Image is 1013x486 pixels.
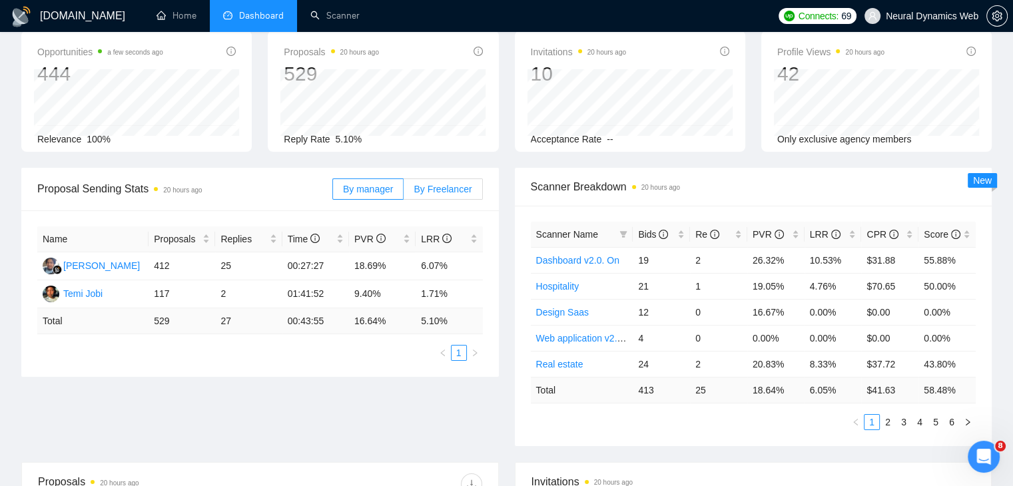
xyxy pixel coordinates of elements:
[866,229,898,240] span: CPR
[11,6,32,27] img: logo
[710,230,719,239] span: info-circle
[282,280,349,308] td: 01:41:52
[852,418,860,426] span: left
[805,325,862,351] td: 0.00%
[810,229,841,240] span: LRR
[912,414,928,430] li: 4
[536,333,640,344] a: Web application v2.0. On
[451,345,467,361] li: 1
[928,415,943,429] a: 5
[536,229,598,240] span: Scanner Name
[435,345,451,361] li: Previous Page
[467,345,483,361] li: Next Page
[607,134,613,144] span: --
[747,247,805,273] td: 26.32%
[775,230,784,239] span: info-circle
[43,286,59,302] img: T
[880,414,896,430] li: 2
[747,351,805,377] td: 20.83%
[861,247,918,273] td: $31.88
[633,299,690,325] td: 12
[912,415,927,429] a: 4
[282,252,349,280] td: 00:27:27
[531,178,976,195] span: Scanner Breakdown
[864,414,880,430] li: 1
[918,247,976,273] td: 55.88%
[37,134,81,144] span: Relevance
[149,308,215,334] td: 529
[336,134,362,144] span: 5.10%
[531,44,626,60] span: Invitations
[340,49,379,56] time: 20 hours ago
[416,252,482,280] td: 6.07%
[37,180,332,197] span: Proposal Sending Stats
[442,234,452,243] span: info-circle
[995,441,1006,451] span: 8
[439,349,447,357] span: left
[376,234,386,243] span: info-circle
[531,377,633,403] td: Total
[747,325,805,351] td: 0.00%
[924,229,960,240] span: Score
[944,415,959,429] a: 6
[896,415,911,429] a: 3
[310,234,320,243] span: info-circle
[633,377,690,403] td: 413
[747,299,805,325] td: 16.67%
[416,308,482,334] td: 5.10 %
[918,377,976,403] td: 58.48 %
[531,134,602,144] span: Acceptance Rate
[215,252,282,280] td: 25
[343,184,393,194] span: By manager
[690,299,747,325] td: 0
[633,247,690,273] td: 19
[536,307,589,318] a: Design Saas
[641,184,680,191] time: 20 hours ago
[474,47,483,56] span: info-circle
[690,351,747,377] td: 2
[633,325,690,351] td: 4
[720,47,729,56] span: info-circle
[986,5,1008,27] button: setting
[107,49,163,56] time: a few seconds ago
[536,359,583,369] a: Real estate
[690,247,747,273] td: 2
[157,10,196,21] a: homeHome
[868,11,877,21] span: user
[220,232,266,246] span: Replies
[617,224,630,244] span: filter
[149,226,215,252] th: Proposals
[163,186,202,194] time: 20 hours ago
[354,234,386,244] span: PVR
[63,258,140,273] div: [PERSON_NAME]
[284,44,379,60] span: Proposals
[633,273,690,299] td: 21
[784,11,795,21] img: upwork-logo.png
[471,349,479,357] span: right
[805,299,862,325] td: 0.00%
[37,226,149,252] th: Name
[435,345,451,361] button: left
[215,308,282,334] td: 27
[987,11,1007,21] span: setting
[154,232,200,246] span: Proposals
[215,226,282,252] th: Replies
[531,61,626,87] div: 10
[799,9,839,23] span: Connects:
[968,441,1000,473] iframe: Intercom live chat
[690,273,747,299] td: 1
[848,414,864,430] button: left
[37,61,163,87] div: 444
[960,414,976,430] button: right
[845,49,884,56] time: 20 hours ago
[831,230,841,239] span: info-circle
[928,414,944,430] li: 5
[973,175,992,186] span: New
[284,61,379,87] div: 529
[848,414,864,430] li: Previous Page
[37,44,163,60] span: Opportunities
[452,346,466,360] a: 1
[288,234,320,244] span: Time
[944,414,960,430] li: 6
[864,415,879,429] a: 1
